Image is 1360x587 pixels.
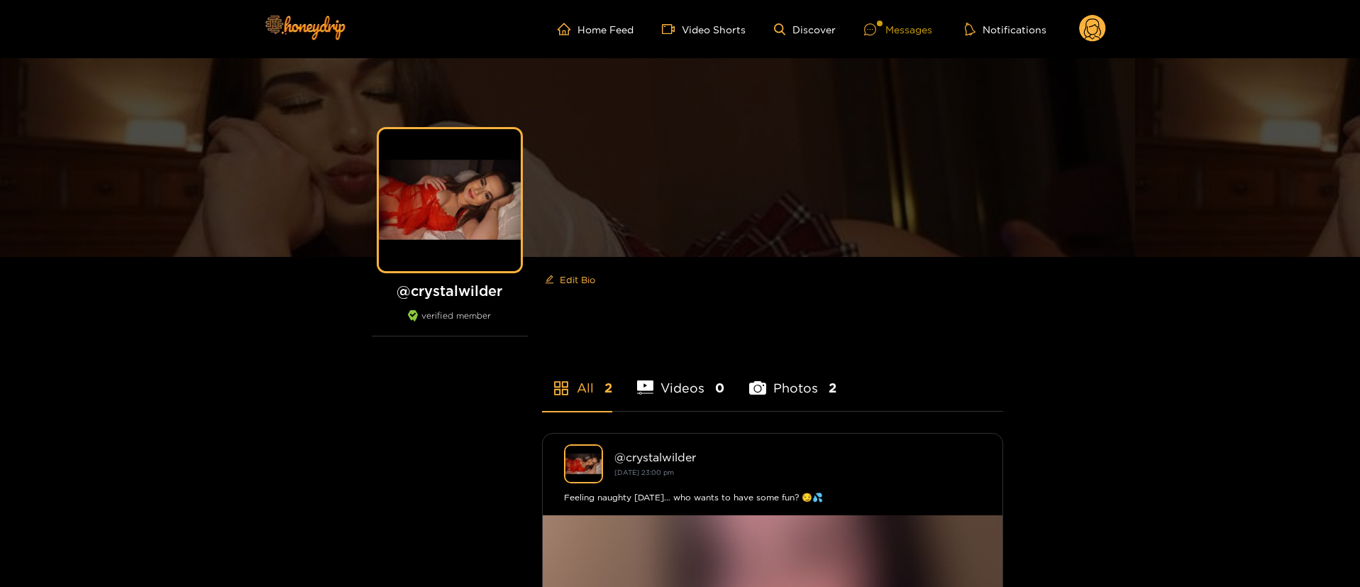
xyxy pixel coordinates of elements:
button: Notifications [961,22,1051,36]
span: 2 [604,379,612,397]
div: Messages [864,21,932,38]
span: Edit Bio [560,273,595,287]
span: edit [545,275,554,285]
a: Discover [774,23,836,35]
img: crystalwilder [564,444,603,483]
a: Video Shorts [662,23,746,35]
button: editEdit Bio [542,268,598,291]
div: verified member [372,310,528,336]
li: Photos [749,347,836,411]
span: video-camera [662,23,682,35]
div: @ crystalwilder [614,451,981,463]
li: Videos [637,347,725,411]
h1: @ crystalwilder [372,282,528,300]
a: Home Feed [558,23,634,35]
li: All [542,347,612,411]
small: [DATE] 23:00 pm [614,468,674,476]
span: appstore [553,380,570,397]
div: Feeling naughty [DATE]… who wants to have some fun? 😏💦 [564,490,981,505]
span: 2 [829,379,836,397]
span: home [558,23,577,35]
span: 0 [715,379,724,397]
